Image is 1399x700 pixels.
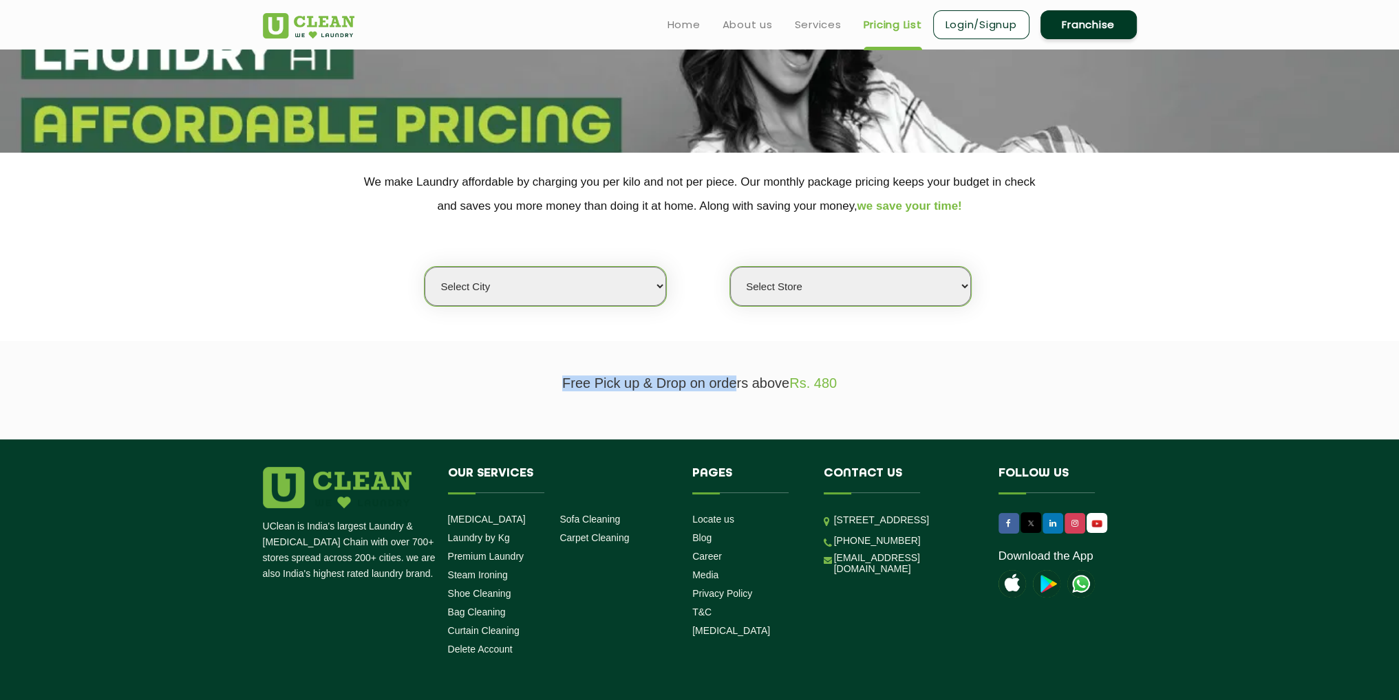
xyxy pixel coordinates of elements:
[692,514,734,525] a: Locate us
[263,170,1137,218] p: We make Laundry affordable by charging you per kilo and not per piece. Our monthly package pricin...
[789,375,837,391] span: Rs. 480
[692,551,722,562] a: Career
[795,17,842,33] a: Services
[998,549,1093,563] a: Download the App
[668,17,701,33] a: Home
[263,518,438,582] p: UClean is India's largest Laundry & [MEDICAL_DATA] Chain with over 700+ stores spread across 200+...
[933,10,1029,39] a: Login/Signup
[998,467,1120,493] h4: Follow us
[1088,516,1106,531] img: UClean Laundry and Dry Cleaning
[448,514,526,525] a: [MEDICAL_DATA]
[692,569,718,580] a: Media
[448,467,672,493] h4: Our Services
[448,551,524,562] a: Premium Laundry
[834,512,978,528] p: [STREET_ADDRESS]
[448,625,520,636] a: Curtain Cleaning
[263,375,1137,391] p: Free Pick up & Drop on orders above
[692,606,712,617] a: T&C
[998,570,1026,598] img: apple-icon.png
[723,17,773,33] a: About us
[692,588,752,599] a: Privacy Policy
[692,532,712,543] a: Blog
[1033,570,1060,598] img: playstoreicon.png
[1067,570,1095,598] img: UClean Laundry and Dry Cleaning
[448,644,513,655] a: Delete Account
[448,532,510,543] a: Laundry by Kg
[834,552,978,574] a: [EMAIL_ADDRESS][DOMAIN_NAME]
[263,467,412,508] img: logo.png
[857,199,962,212] span: we save your time!
[824,467,978,493] h4: Contact us
[559,514,620,525] a: Sofa Cleaning
[692,625,770,636] a: [MEDICAL_DATA]
[692,467,803,493] h4: Pages
[1040,10,1137,39] a: Franchise
[864,17,922,33] a: Pricing List
[834,535,921,546] a: [PHONE_NUMBER]
[448,588,511,599] a: Shoe Cleaning
[448,569,508,580] a: Steam Ironing
[263,13,354,39] img: UClean Laundry and Dry Cleaning
[559,532,629,543] a: Carpet Cleaning
[448,606,506,617] a: Bag Cleaning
